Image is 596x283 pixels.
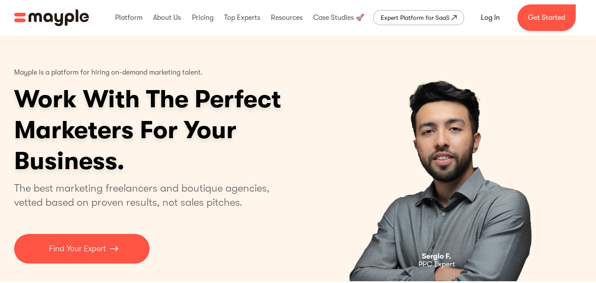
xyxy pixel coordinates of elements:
[14,84,349,177] h1: Work With The Perfect Marketers For Your Business.
[14,62,203,84] p: Mayple is a platform for hiring on-demand marketing talent.
[49,243,106,255] p: Find Your Expert
[373,10,464,25] a: Expert Platform for SaaS
[381,12,450,23] div: Expert Platform for SaaS
[470,7,510,28] a: Log In
[14,9,89,26] img: Mayple logo
[14,234,150,264] a: Find Your Expert
[517,4,576,31] a: Get Started
[14,181,280,209] p: The best marketing freelancers and boutique agencies, vetted based on proven results, not sales p...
